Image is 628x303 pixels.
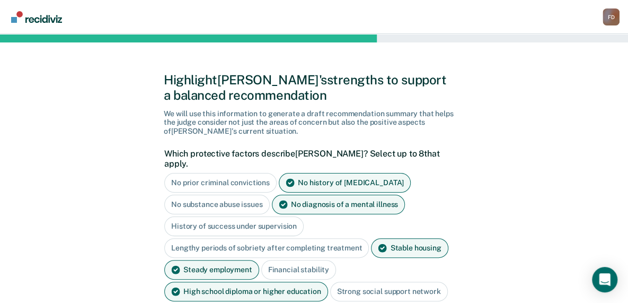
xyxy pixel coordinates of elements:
[279,173,411,193] div: No history of [MEDICAL_DATA]
[164,173,277,193] div: No prior criminal convictions
[164,72,464,103] div: Highlight [PERSON_NAME]'s strengths to support a balanced recommendation
[603,8,620,25] div: F D
[164,238,369,258] div: Lengthy periods of sobriety after completing treatment
[592,267,617,292] div: Open Intercom Messenger
[603,8,620,25] button: Profile dropdown button
[272,195,405,214] div: No diagnosis of a mental illness
[164,282,328,301] div: High school diploma or higher education
[164,109,464,136] div: We will use this information to generate a draft recommendation summary that helps the judge cons...
[164,149,458,169] label: Which protective factors describe [PERSON_NAME] ? Select up to 8 that apply.
[164,195,270,214] div: No substance abuse issues
[371,238,448,258] div: Stable housing
[11,11,62,23] img: Recidiviz
[164,217,304,236] div: History of success under supervision
[164,260,259,280] div: Steady employment
[330,282,448,301] div: Strong social support network
[261,260,336,280] div: Financial stability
